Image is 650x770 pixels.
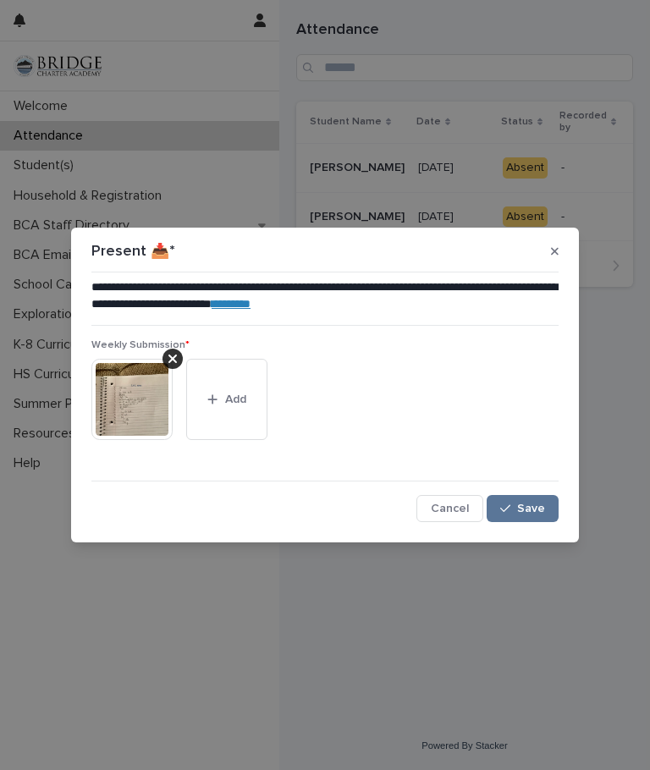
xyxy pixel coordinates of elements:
span: Weekly Submission [91,340,190,350]
button: Add [186,359,267,440]
button: Save [487,495,559,522]
p: Present 📥* [91,243,175,261]
span: Add [225,393,246,405]
button: Cancel [416,495,483,522]
span: Save [517,503,545,514]
span: Cancel [431,503,469,514]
